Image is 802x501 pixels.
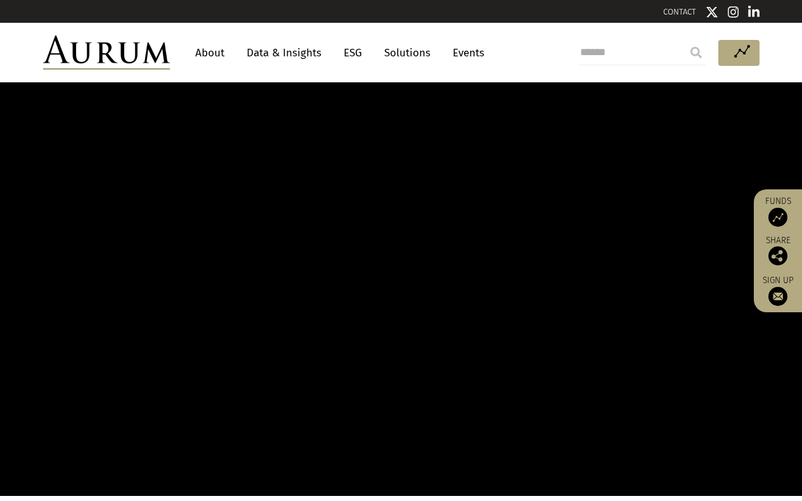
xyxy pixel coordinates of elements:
div: Share [760,236,796,265]
img: Aurum [43,35,170,70]
a: ESG [337,41,368,65]
a: Events [446,41,484,65]
a: Sign up [760,275,796,306]
a: About [189,41,231,65]
img: Access Funds [768,208,787,227]
img: Instagram icon [728,6,739,18]
img: Linkedin icon [748,6,760,18]
a: Funds [760,196,796,227]
img: Share this post [768,246,787,265]
a: CONTACT [663,7,696,16]
img: Twitter icon [706,6,718,18]
a: Data & Insights [240,41,328,65]
a: Solutions [378,41,437,65]
input: Submit [683,40,709,65]
img: Sign up to our newsletter [768,287,787,306]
